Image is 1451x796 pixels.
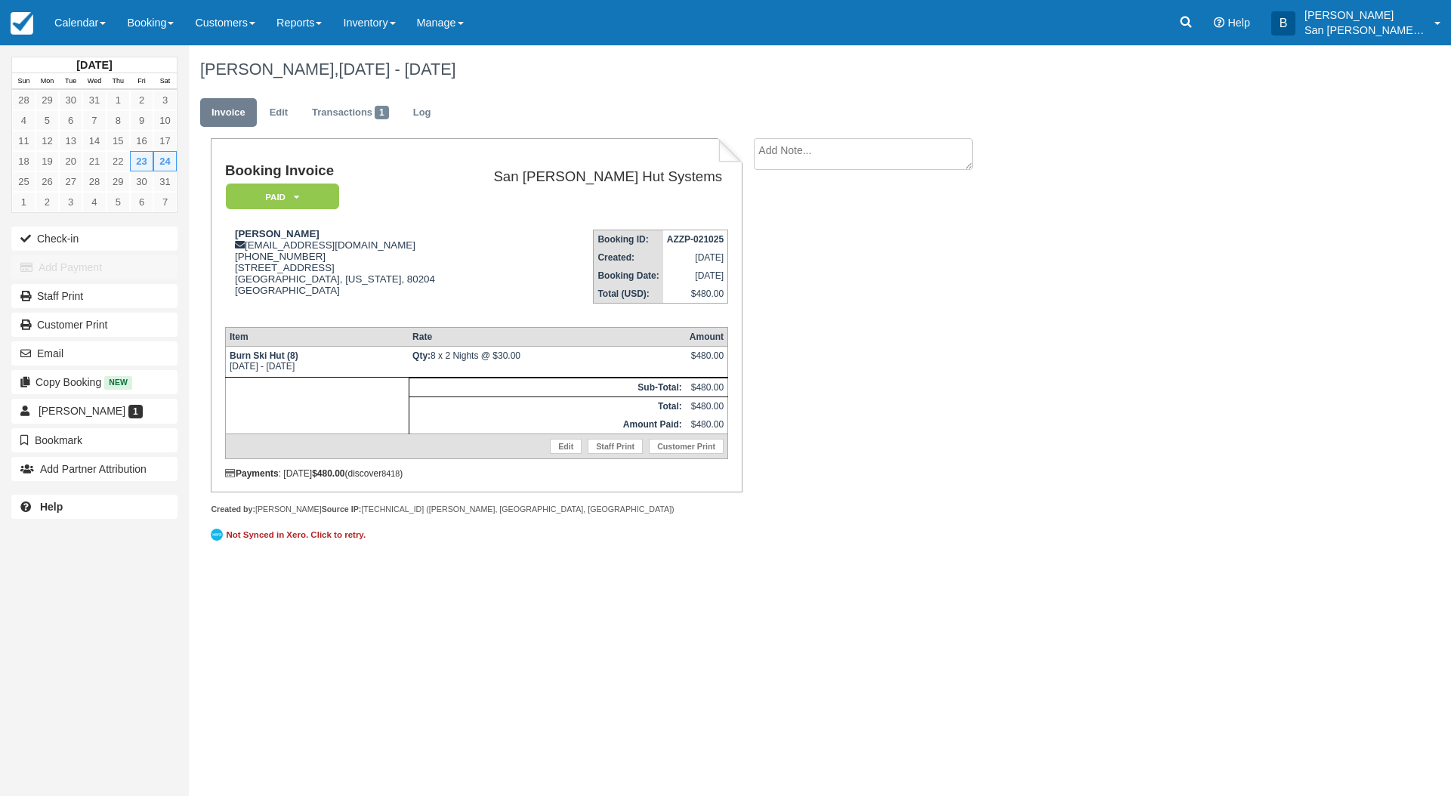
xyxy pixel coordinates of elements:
[11,284,178,308] a: Staff Print
[663,248,728,267] td: [DATE]
[130,131,153,151] a: 16
[11,341,178,366] button: Email
[226,184,339,210] em: Paid
[11,255,178,279] button: Add Payment
[375,106,389,119] span: 1
[107,131,130,151] a: 15
[36,131,59,151] a: 12
[11,457,178,481] button: Add Partner Attribution
[11,399,178,423] a: [PERSON_NAME] 1
[153,192,177,212] a: 7
[11,313,178,337] a: Customer Print
[594,230,663,249] th: Booking ID:
[312,468,344,479] strong: $480.00
[130,192,153,212] a: 6
[130,110,153,131] a: 9
[130,73,153,90] th: Fri
[12,90,36,110] a: 28
[82,171,106,192] a: 28
[12,131,36,151] a: 11
[36,90,59,110] a: 29
[36,73,59,90] th: Mon
[11,12,33,35] img: checkfront-main-nav-mini-logo.png
[409,378,686,396] th: Sub-Total:
[130,90,153,110] a: 2
[686,378,728,396] td: $480.00
[686,415,728,434] td: $480.00
[104,376,132,389] span: New
[36,192,59,212] a: 2
[465,169,722,185] h2: San [PERSON_NAME] Hut Systems
[59,192,82,212] a: 3
[200,98,257,128] a: Invoice
[663,285,728,304] td: $480.00
[1214,17,1224,28] i: Help
[667,234,724,245] strong: AZZP-021025
[225,468,279,479] strong: Payments
[107,90,130,110] a: 1
[550,439,582,454] a: Edit
[82,192,106,212] a: 4
[59,90,82,110] a: 30
[258,98,299,128] a: Edit
[594,267,663,285] th: Booking Date:
[36,110,59,131] a: 5
[686,396,728,415] td: $480.00
[225,468,728,479] div: : [DATE] (discover )
[76,59,112,71] strong: [DATE]
[230,350,298,361] strong: Burn Ski Hut (8)
[153,151,177,171] a: 24
[211,504,742,515] div: [PERSON_NAME] [TECHNICAL_ID] ([PERSON_NAME], [GEOGRAPHIC_DATA], [GEOGRAPHIC_DATA])
[82,151,106,171] a: 21
[1227,17,1250,29] span: Help
[153,171,177,192] a: 31
[1304,23,1425,38] p: San [PERSON_NAME] Hut Systems
[82,131,106,151] a: 14
[153,131,177,151] a: 17
[225,163,459,179] h1: Booking Invoice
[225,183,334,211] a: Paid
[82,110,106,131] a: 7
[409,396,686,415] th: Total:
[322,504,362,514] strong: Source IP:
[663,267,728,285] td: [DATE]
[301,98,400,128] a: Transactions1
[12,192,36,212] a: 1
[12,110,36,131] a: 4
[128,405,143,418] span: 1
[40,501,63,513] b: Help
[412,350,431,361] strong: Qty
[1271,11,1295,35] div: B
[11,370,178,394] button: Copy Booking New
[36,151,59,171] a: 19
[211,504,255,514] strong: Created by:
[59,110,82,131] a: 6
[200,60,1266,79] h1: [PERSON_NAME],
[11,428,178,452] button: Bookmark
[381,469,400,478] small: 8418
[409,415,686,434] th: Amount Paid:
[225,327,409,346] th: Item
[225,346,409,377] td: [DATE] - [DATE]
[12,73,36,90] th: Sun
[107,192,130,212] a: 5
[59,171,82,192] a: 27
[686,327,728,346] th: Amount
[409,327,686,346] th: Rate
[107,73,130,90] th: Thu
[402,98,443,128] a: Log
[11,495,178,519] a: Help
[594,285,663,304] th: Total (USD):
[649,439,724,454] a: Customer Print
[153,73,177,90] th: Sat
[82,90,106,110] a: 31
[11,227,178,251] button: Check-in
[235,228,320,239] strong: [PERSON_NAME]
[225,228,459,315] div: [EMAIL_ADDRESS][DOMAIN_NAME] [PHONE_NUMBER] [STREET_ADDRESS] [GEOGRAPHIC_DATA], [US_STATE], 80204...
[36,171,59,192] a: 26
[12,171,36,192] a: 25
[338,60,455,79] span: [DATE] - [DATE]
[211,526,369,543] a: Not Synced in Xero. Click to retry.
[107,110,130,131] a: 8
[107,151,130,171] a: 22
